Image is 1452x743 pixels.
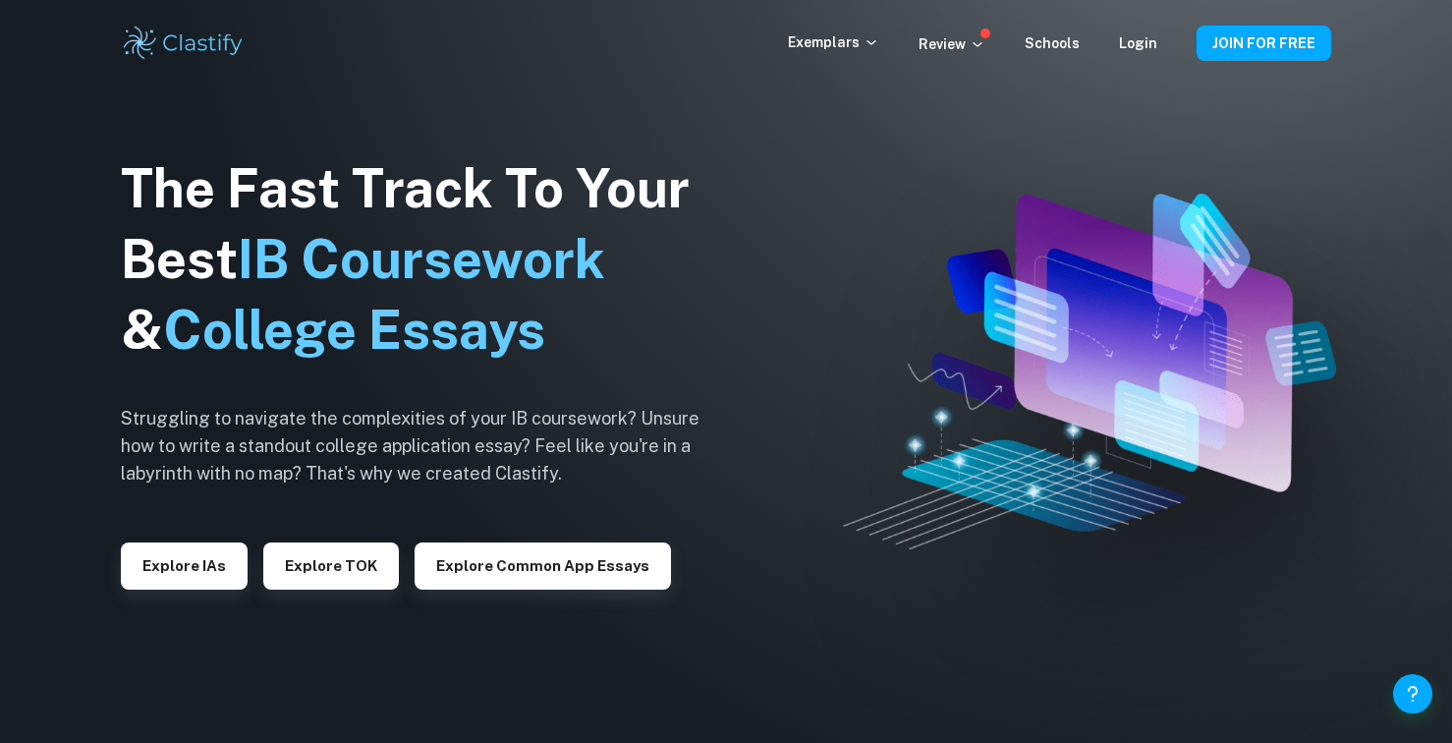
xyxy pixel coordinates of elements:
[263,543,399,590] button: Explore TOK
[415,555,671,574] a: Explore Common App essays
[1025,35,1080,51] a: Schools
[1197,26,1331,61] button: JOIN FOR FREE
[121,405,730,487] h6: Struggling to navigate the complexities of your IB coursework? Unsure how to write a standout col...
[263,555,399,574] a: Explore TOK
[238,228,605,290] span: IB Coursework
[1119,35,1157,51] a: Login
[919,33,985,55] p: Review
[121,555,248,574] a: Explore IAs
[1393,674,1432,714] button: Help and Feedback
[121,24,246,63] img: Clastify logo
[121,153,730,366] h1: The Fast Track To Your Best &
[121,543,248,590] button: Explore IAs
[163,299,545,361] span: College Essays
[788,31,879,53] p: Exemplars
[415,543,671,590] button: Explore Common App essays
[843,194,1336,550] img: Clastify hero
